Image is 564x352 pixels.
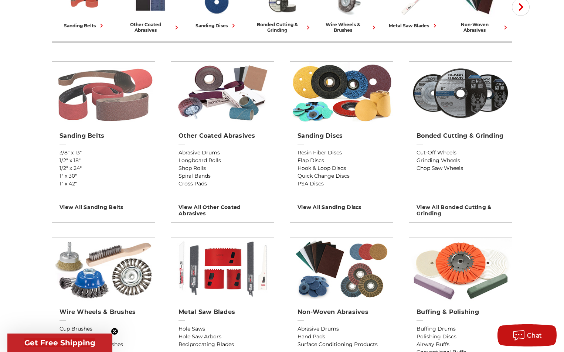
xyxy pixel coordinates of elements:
[298,333,385,341] a: Hand Pads
[179,325,266,333] a: Hole Saws
[111,328,118,335] button: Close teaser
[417,132,504,140] h2: Bonded Cutting & Grinding
[60,164,147,172] a: 1/2" x 24"
[196,22,237,30] div: sanding discs
[7,334,112,352] div: Get Free ShippingClose teaser
[298,325,385,333] a: Abrasive Drums
[60,132,147,140] h2: Sanding Belts
[417,149,504,157] a: Cut-Off Wheels
[497,324,557,346] button: Chat
[179,164,266,172] a: Shop Rolls
[298,164,385,172] a: Hook & Loop Discs
[179,341,266,348] a: Reciprocating Blades
[527,332,542,339] span: Chat
[120,22,180,33] div: other coated abrasives
[179,180,266,188] a: Cross Pads
[417,325,504,333] a: Buffing Drums
[409,62,512,124] img: Bonded Cutting & Grinding
[449,22,509,33] div: non-woven abrasives
[298,341,385,348] a: Surface Conditioning Products
[298,157,385,164] a: Flap Discs
[60,157,147,164] a: 1/2" x 18"
[417,333,504,341] a: Polishing Discs
[298,172,385,180] a: Quick Change Discs
[60,180,147,188] a: 1" x 42"
[60,199,147,211] h3: View All sanding belts
[179,132,266,140] h2: Other Coated Abrasives
[171,238,274,301] img: Metal Saw Blades
[409,238,512,301] img: Buffing & Polishing
[179,308,266,316] h2: Metal Saw Blades
[290,238,393,301] img: Non-woven Abrasives
[298,308,385,316] h2: Non-woven Abrasives
[64,22,105,30] div: sanding belts
[60,325,147,333] a: Cup Brushes
[179,149,266,157] a: Abrasive Drums
[417,308,504,316] h2: Buffing & Polishing
[179,333,266,341] a: Hole Saw Arbors
[298,180,385,188] a: PSA Discs
[298,132,385,140] h2: Sanding Discs
[417,164,504,172] a: Chop Saw Wheels
[179,172,266,180] a: Spiral Bands
[298,199,385,211] h3: View All sanding discs
[52,62,155,124] img: Sanding Belts
[60,308,147,316] h2: Wire Wheels & Brushes
[60,333,147,341] a: End Brushes
[52,238,155,301] img: Wire Wheels & Brushes
[179,199,266,217] h3: View All other coated abrasives
[252,22,312,33] div: bonded cutting & grinding
[24,338,95,347] span: Get Free Shipping
[417,199,504,217] h3: View All bonded cutting & grinding
[318,22,378,33] div: wire wheels & brushes
[60,149,147,157] a: 3/8" x 13"
[417,157,504,164] a: Grinding Wheels
[179,157,266,164] a: Longboard Rolls
[290,62,393,124] img: Sanding Discs
[60,172,147,180] a: 1" x 30"
[298,149,385,157] a: Resin Fiber Discs
[417,341,504,348] a: Airway Buffs
[389,22,439,30] div: metal saw blades
[171,62,274,124] img: Other Coated Abrasives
